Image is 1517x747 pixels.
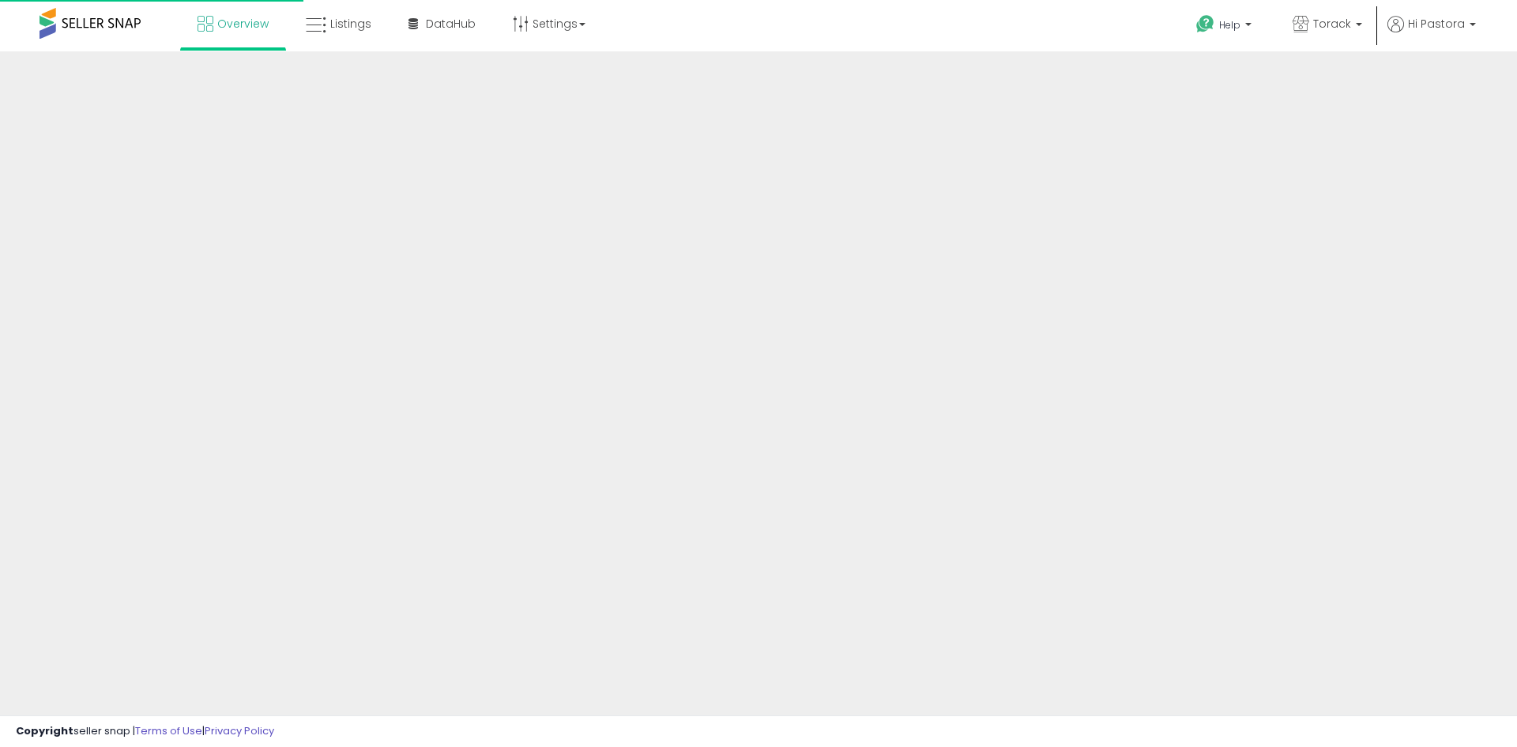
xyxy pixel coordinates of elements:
[217,16,269,32] span: Overview
[1219,18,1240,32] span: Help
[1313,16,1351,32] span: Torack
[1387,16,1476,51] a: Hi Pastora
[426,16,476,32] span: DataHub
[1195,14,1215,34] i: Get Help
[330,16,371,32] span: Listings
[1184,2,1267,51] a: Help
[1408,16,1465,32] span: Hi Pastora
